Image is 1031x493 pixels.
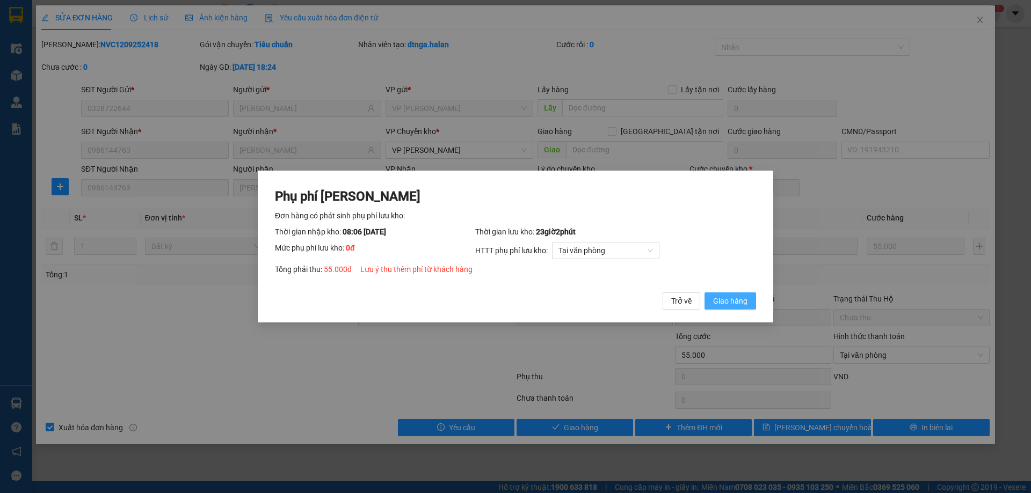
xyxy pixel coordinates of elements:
span: 0 đ [346,244,355,252]
div: Thời gian nhập kho: [275,226,475,238]
div: Đơn hàng có phát sinh phụ phí lưu kho: [275,210,756,222]
div: Tổng phải thu: [275,263,756,275]
div: HTTT phụ phí lưu kho: [475,242,756,259]
span: Lưu ý thu thêm phí từ khách hàng [360,265,473,274]
span: 08:06 [DATE] [343,227,386,236]
span: Phụ phí [PERSON_NAME] [275,189,420,204]
div: Mức phụ phí lưu kho: [275,242,475,259]
span: Giao hàng [713,295,747,307]
span: 23 giờ 2 phút [536,227,576,236]
span: Trở về [671,295,692,307]
span: 55.000 đ [324,265,352,274]
span: Tại văn phòng [558,242,653,259]
button: Giao hàng [705,292,756,310]
button: Trở về [663,292,700,310]
div: Thời gian lưu kho: [475,226,756,238]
